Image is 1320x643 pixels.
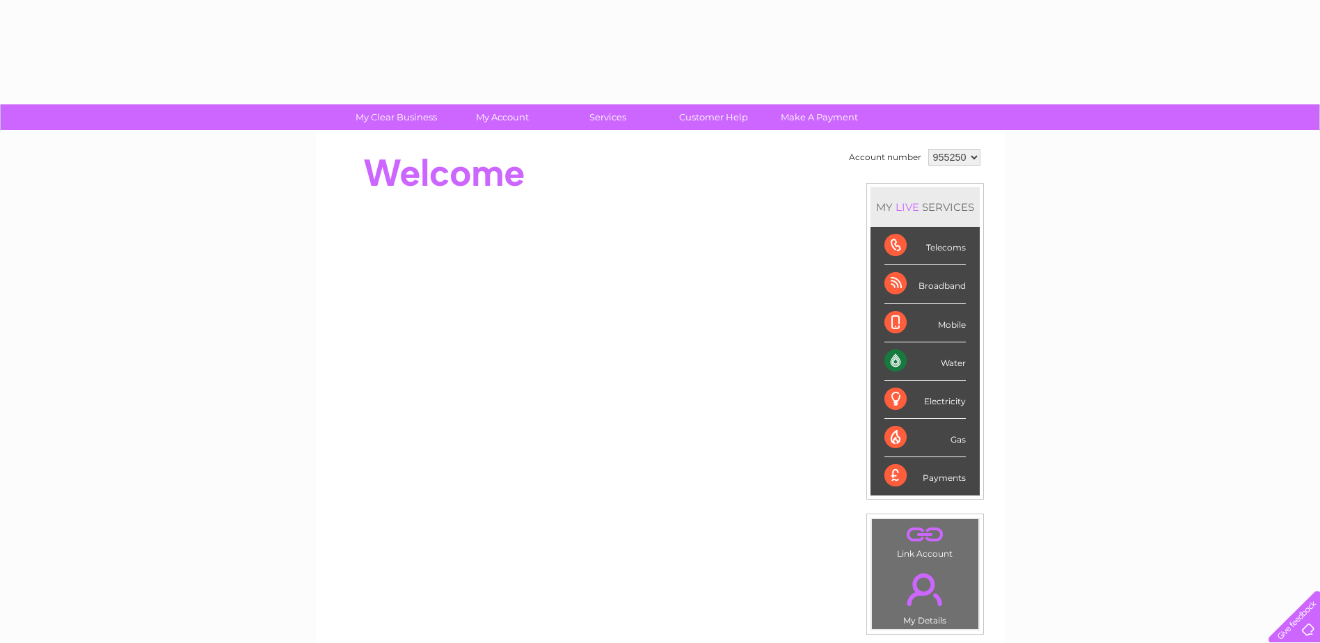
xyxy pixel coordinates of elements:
[845,145,925,169] td: Account number
[884,342,966,381] div: Water
[339,104,454,130] a: My Clear Business
[884,381,966,419] div: Electricity
[884,419,966,457] div: Gas
[445,104,559,130] a: My Account
[656,104,771,130] a: Customer Help
[871,562,979,630] td: My Details
[875,565,975,614] a: .
[875,523,975,547] a: .
[884,227,966,265] div: Telecoms
[884,304,966,342] div: Mobile
[893,200,922,214] div: LIVE
[550,104,665,130] a: Services
[884,265,966,303] div: Broadband
[884,457,966,495] div: Payments
[870,187,980,227] div: MY SERVICES
[762,104,877,130] a: Make A Payment
[871,518,979,562] td: Link Account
